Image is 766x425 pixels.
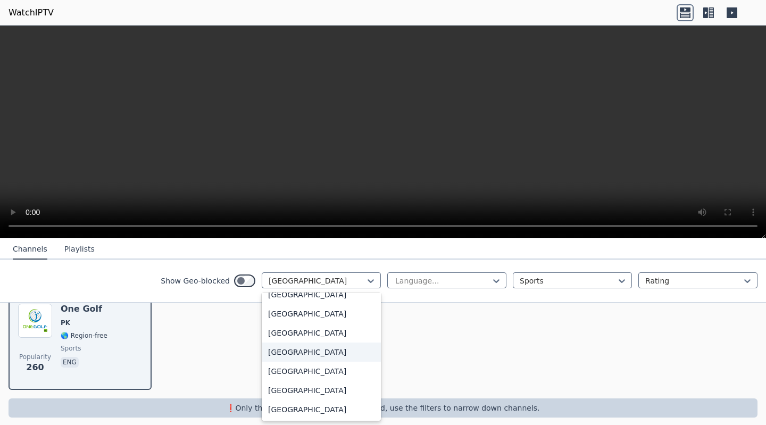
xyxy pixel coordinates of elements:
[13,403,753,413] p: ❗️Only the first 250 channels are returned, use the filters to narrow down channels.
[262,285,381,304] div: [GEOGRAPHIC_DATA]
[9,6,54,19] a: WatchIPTV
[19,353,51,361] span: Popularity
[61,319,70,327] span: PK
[64,239,95,260] button: Playlists
[262,323,381,343] div: [GEOGRAPHIC_DATA]
[61,344,81,353] span: sports
[13,239,47,260] button: Channels
[26,361,44,374] span: 260
[18,304,52,338] img: One Golf
[262,381,381,400] div: [GEOGRAPHIC_DATA]
[161,276,230,286] label: Show Geo-blocked
[262,304,381,323] div: [GEOGRAPHIC_DATA]
[61,331,107,340] span: 🌎 Region-free
[61,357,79,368] p: eng
[262,362,381,381] div: [GEOGRAPHIC_DATA]
[262,343,381,362] div: [GEOGRAPHIC_DATA]
[61,304,107,314] h6: One Golf
[262,400,381,419] div: [GEOGRAPHIC_DATA]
